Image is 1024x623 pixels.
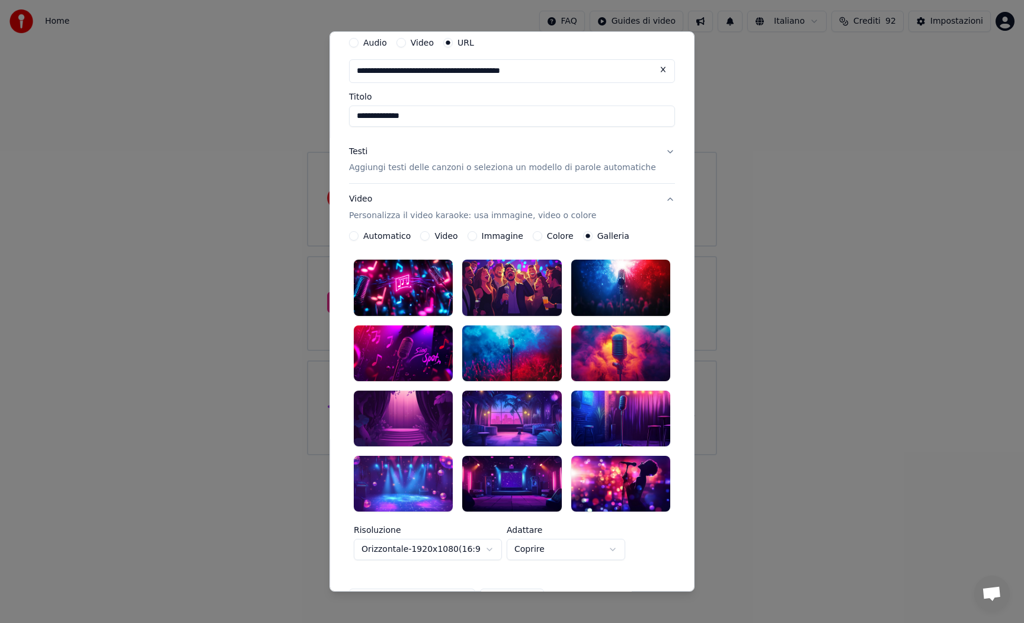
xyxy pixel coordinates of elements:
[349,194,596,222] div: Video
[349,231,675,619] div: VideoPersonalizza il video karaoke: usa immagine, video o colore
[349,184,675,232] button: VideoPersonalizza il video karaoke: usa immagine, video o colore
[349,589,475,610] button: Imposta come Predefinito
[349,210,596,222] p: Personalizza il video karaoke: usa immagine, video o colore
[349,146,367,158] div: Testi
[547,232,574,240] label: Colore
[363,232,411,240] label: Automatico
[482,232,523,240] label: Immagine
[597,232,629,240] label: Galleria
[349,136,675,184] button: TestiAggiungi testi delle canzoni o seleziona un modello di parole automatiche
[434,232,457,240] label: Video
[411,39,434,47] label: Video
[363,39,387,47] label: Audio
[457,39,474,47] label: URL
[507,526,625,534] label: Adattare
[354,526,502,534] label: Risoluzione
[349,92,675,101] label: Titolo
[480,589,544,610] button: Reimposta
[349,162,656,174] p: Aggiungi testi delle canzoni o seleziona un modello di parole automatiche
